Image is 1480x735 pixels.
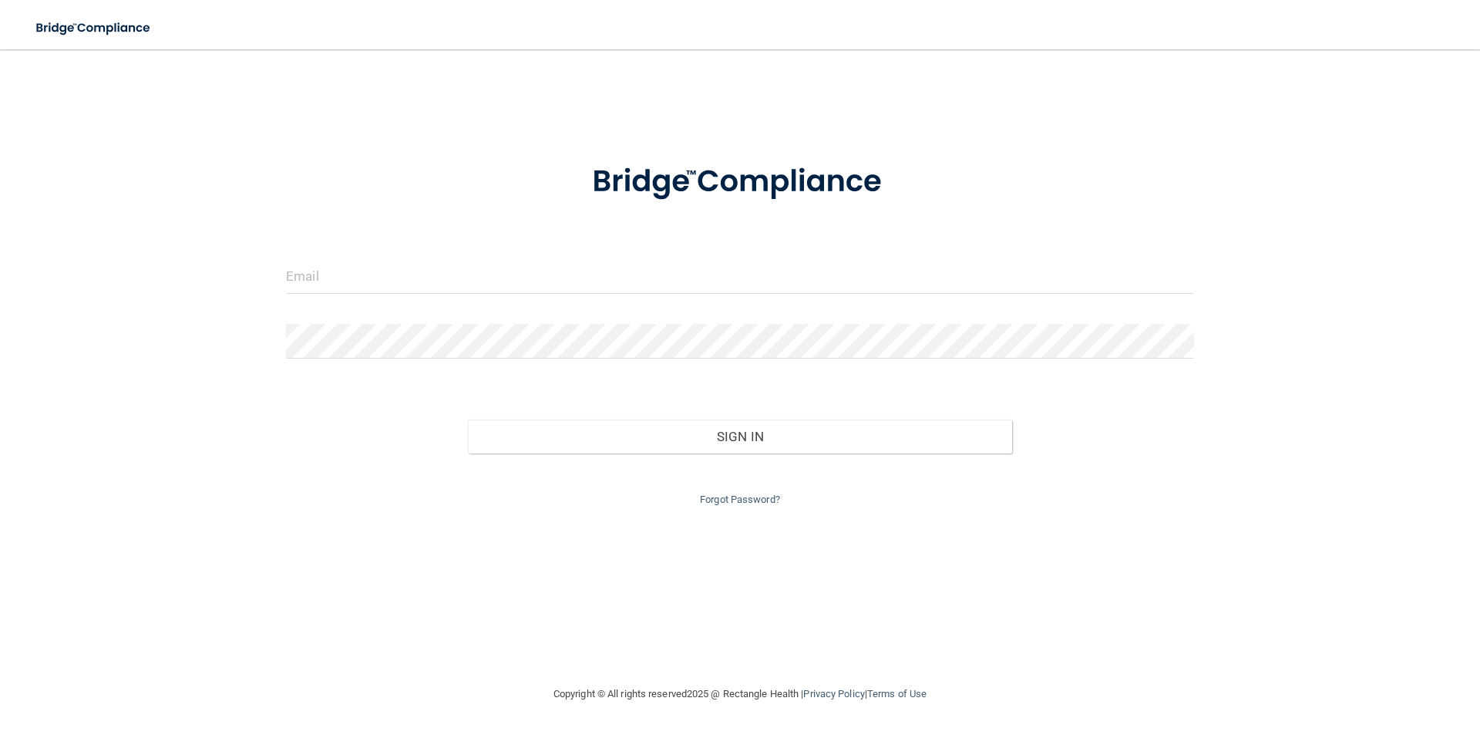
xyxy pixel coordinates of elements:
[468,420,1013,453] button: Sign In
[867,688,927,700] a: Terms of Use
[700,494,780,505] a: Forgot Password?
[459,669,1021,719] div: Copyright © All rights reserved 2025 @ Rectangle Health | |
[560,142,920,222] img: bridge_compliance_login_screen.278c3ca4.svg
[286,259,1194,294] input: Email
[803,688,864,700] a: Privacy Policy
[23,12,165,44] img: bridge_compliance_login_screen.278c3ca4.svg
